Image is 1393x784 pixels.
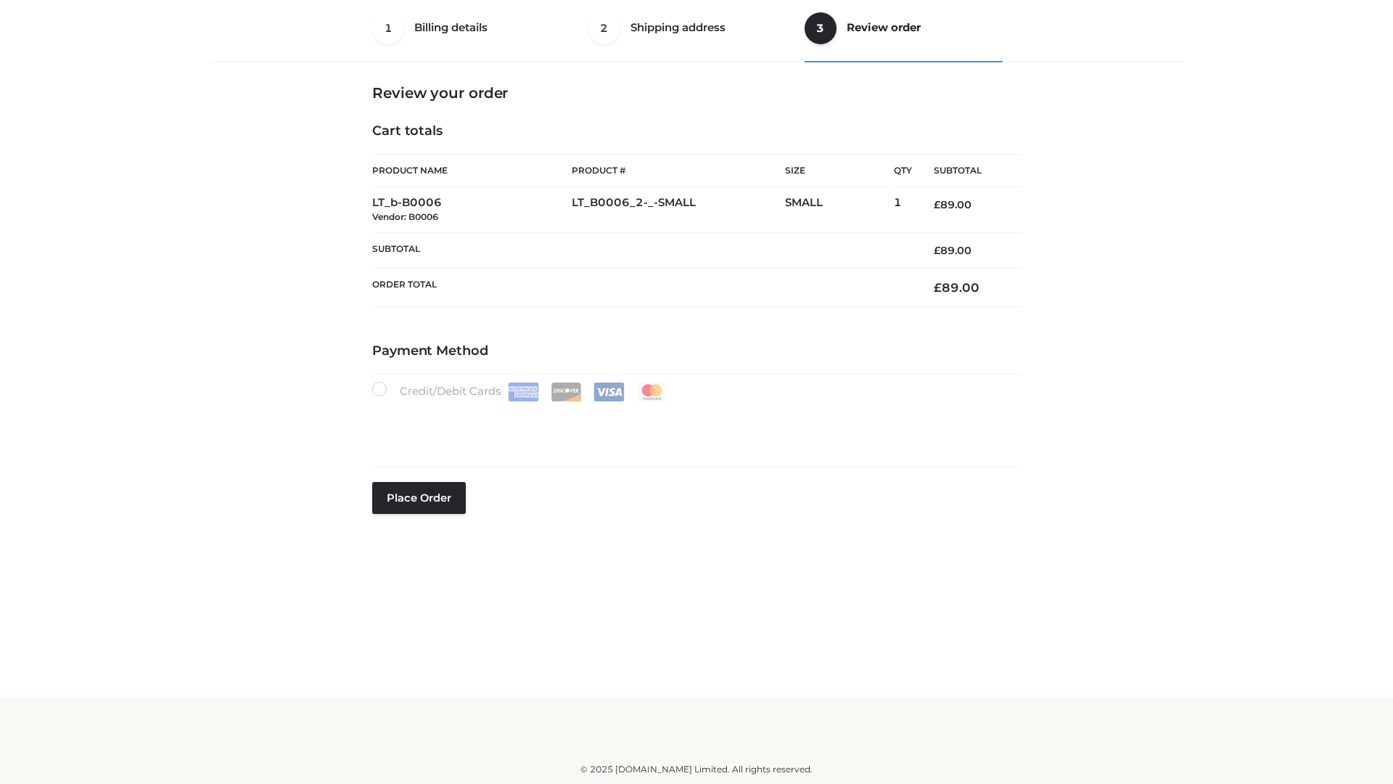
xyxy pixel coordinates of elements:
small: Vendor: B0006 [372,211,438,222]
img: Visa [593,383,625,401]
img: Discover [551,383,582,401]
span: £ [934,198,940,211]
td: 1 [894,187,912,233]
bdi: 89.00 [934,244,971,257]
th: Order Total [372,269,912,307]
th: Size [785,155,887,187]
div: © 2025 [DOMAIN_NAME] Limited. All rights reserved. [215,762,1178,777]
th: Subtotal [372,232,912,268]
h4: Cart totals [372,123,1021,139]
label: Credit/Debit Cards [372,382,669,401]
h4: Payment Method [372,343,1021,359]
iframe: Secure payment input frame [369,399,1018,452]
td: LT_B0006_2-_-SMALL [572,187,785,233]
span: £ [934,280,942,295]
img: Mastercard [636,383,667,401]
th: Qty [894,154,912,187]
th: Product Name [372,154,572,187]
td: LT_b-B0006 [372,187,572,233]
button: Place order [372,482,466,514]
bdi: 89.00 [934,198,971,211]
th: Subtotal [912,155,1021,187]
bdi: 89.00 [934,280,979,295]
span: £ [934,244,940,257]
h3: Review your order [372,84,1021,102]
td: SMALL [785,187,894,233]
th: Product # [572,154,785,187]
img: Amex [508,383,539,401]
